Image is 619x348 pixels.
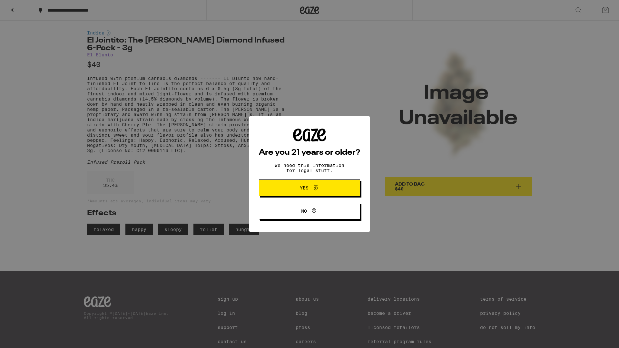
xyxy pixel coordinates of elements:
[259,179,360,196] button: Yes
[301,209,307,213] span: No
[259,149,360,157] h2: Are you 21 years or older?
[259,203,360,219] button: No
[269,163,350,173] p: We need this information for legal stuff.
[300,186,309,190] span: Yes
